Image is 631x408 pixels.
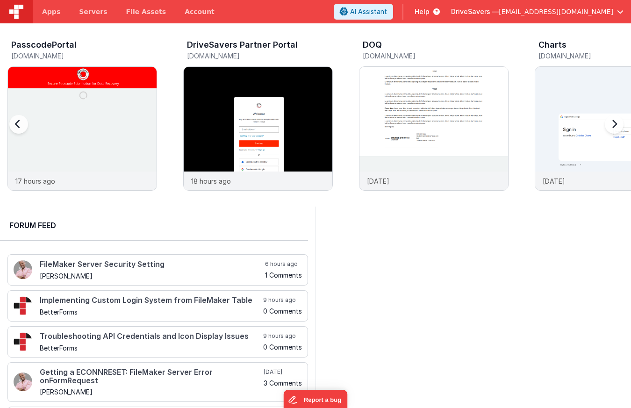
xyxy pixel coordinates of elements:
h5: 0 Comments [263,344,302,351]
h5: 0 Comments [263,308,302,315]
img: 411_2.png [14,260,32,279]
h3: Charts [538,40,566,50]
h5: 9 hours ago [263,296,302,304]
img: 411_2.png [14,372,32,391]
button: AI Assistant [334,4,393,20]
h4: Getting a ECONNRESET: FileMaker Server Error onFormRequest [40,368,262,385]
p: [DATE] [543,176,565,186]
button: DriveSavers — [EMAIL_ADDRESS][DOMAIN_NAME] [451,7,624,16]
a: Getting a ECONNRESET: FileMaker Server Error onFormRequest [PERSON_NAME] [DATE] 3 Comments [7,362,308,402]
h5: [PERSON_NAME] [40,388,262,395]
h3: DriveSavers Partner Portal [187,40,298,50]
img: 295_2.png [14,332,32,351]
img: 295_2.png [14,296,32,315]
h3: PasscodePortal [11,40,77,50]
h4: FileMaker Server Security Setting [40,260,263,269]
span: [EMAIL_ADDRESS][DOMAIN_NAME] [499,7,613,16]
a: FileMaker Server Security Setting [PERSON_NAME] 6 hours ago 1 Comments [7,254,308,286]
h2: Forum Feed [9,220,299,231]
span: AI Assistant [350,7,387,16]
h5: [DOMAIN_NAME] [187,52,333,59]
p: [DATE] [367,176,389,186]
span: DriveSavers — [451,7,499,16]
span: Help [415,7,430,16]
h5: 9 hours ago [263,332,302,340]
h5: [PERSON_NAME] [40,272,263,279]
h5: [DATE] [264,368,302,376]
p: 18 hours ago [191,176,231,186]
h5: BetterForms [40,344,261,351]
h5: BetterForms [40,308,261,315]
h4: Troubleshooting API Credentials and Icon Display Issues [40,332,261,341]
h4: Implementing Custom Login System from FileMaker Table [40,296,261,305]
span: File Assets [126,7,166,16]
h5: [DOMAIN_NAME] [11,52,157,59]
h3: DOQ [363,40,382,50]
a: Implementing Custom Login System from FileMaker Table BetterForms 9 hours ago 0 Comments [7,290,308,322]
span: Apps [42,7,60,16]
a: Troubleshooting API Credentials and Icon Display Issues BetterForms 9 hours ago 0 Comments [7,326,308,358]
span: Servers [79,7,107,16]
h5: [DOMAIN_NAME] [363,52,509,59]
h5: 3 Comments [264,379,302,387]
h5: 1 Comments [265,272,302,279]
h5: 6 hours ago [265,260,302,268]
